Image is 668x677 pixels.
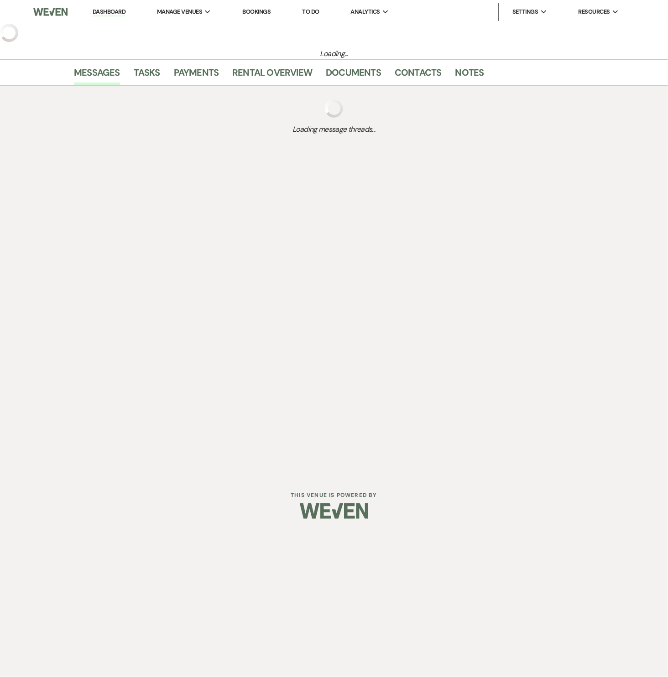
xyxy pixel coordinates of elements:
[134,65,160,85] a: Tasks
[325,99,343,118] img: loading spinner
[242,8,271,16] a: Bookings
[579,7,610,16] span: Resources
[455,65,484,85] a: Notes
[300,495,368,527] img: Weven Logo
[174,65,219,85] a: Payments
[74,124,594,135] span: Loading message threads...
[351,7,380,16] span: Analytics
[512,7,538,16] span: Settings
[326,65,381,85] a: Documents
[33,2,68,21] img: Weven Logo
[74,65,120,85] a: Messages
[232,65,312,85] a: Rental Overview
[302,8,319,16] a: To Do
[93,8,125,16] a: Dashboard
[157,7,202,16] span: Manage Venues
[395,65,442,85] a: Contacts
